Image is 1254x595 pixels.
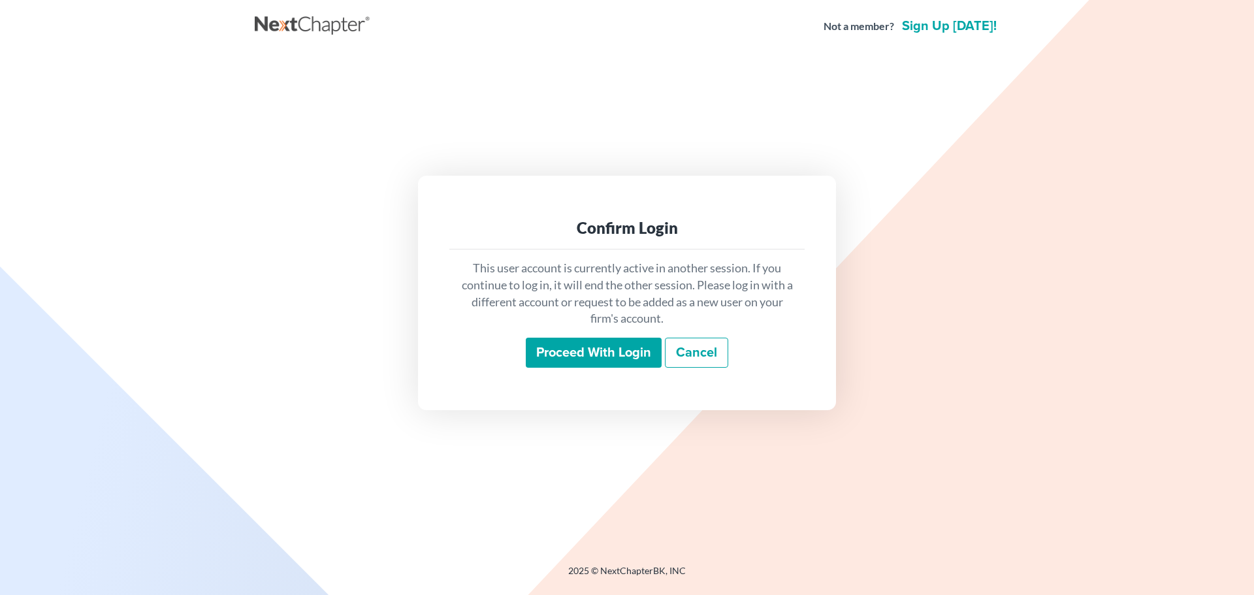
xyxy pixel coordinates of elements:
[460,217,794,238] div: Confirm Login
[460,260,794,327] p: This user account is currently active in another session. If you continue to log in, it will end ...
[899,20,999,33] a: Sign up [DATE]!
[526,338,662,368] input: Proceed with login
[255,564,999,588] div: 2025 © NextChapterBK, INC
[824,19,894,34] strong: Not a member?
[665,338,728,368] a: Cancel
